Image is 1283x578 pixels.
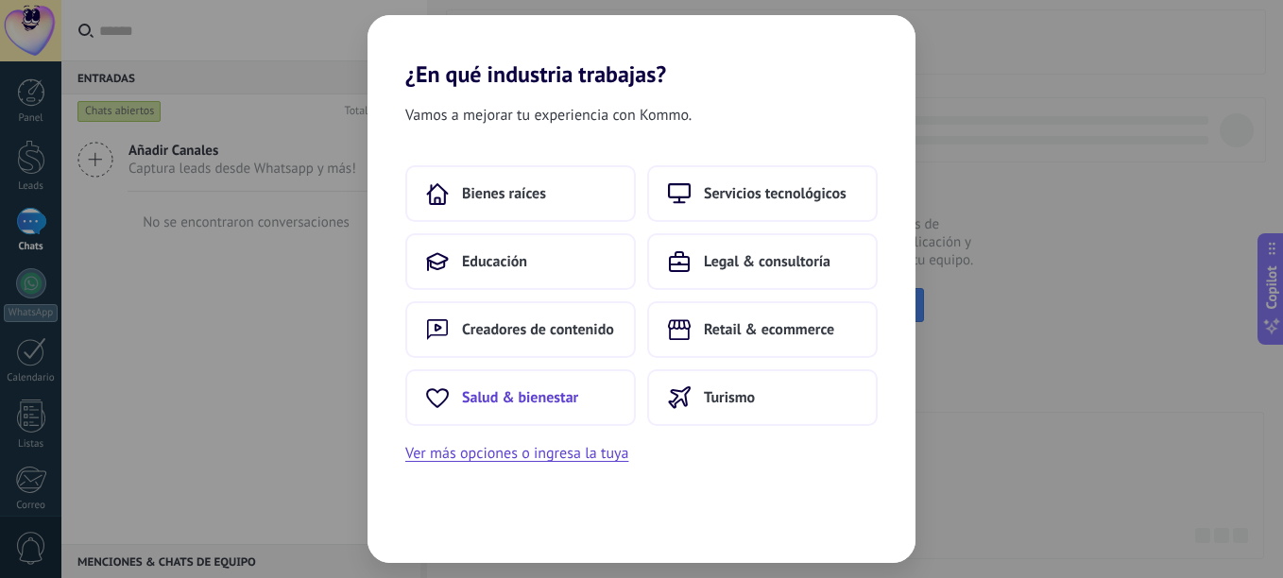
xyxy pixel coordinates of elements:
span: Bienes raíces [462,184,546,203]
button: Retail & ecommerce [647,301,878,358]
span: Servicios tecnológicos [704,184,847,203]
button: Ver más opciones o ingresa la tuya [405,441,628,466]
span: Turismo [704,388,755,407]
button: Salud & bienestar [405,369,636,426]
span: Retail & ecommerce [704,320,834,339]
button: Servicios tecnológicos [647,165,878,222]
button: Legal & consultoría [647,233,878,290]
h2: ¿En qué industria trabajas? [368,15,915,88]
button: Turismo [647,369,878,426]
button: Bienes raíces [405,165,636,222]
span: Creadores de contenido [462,320,614,339]
span: Salud & bienestar [462,388,578,407]
span: Legal & consultoría [704,252,830,271]
span: Educación [462,252,527,271]
button: Educación [405,233,636,290]
button: Creadores de contenido [405,301,636,358]
span: Vamos a mejorar tu experiencia con Kommo. [405,103,692,127]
